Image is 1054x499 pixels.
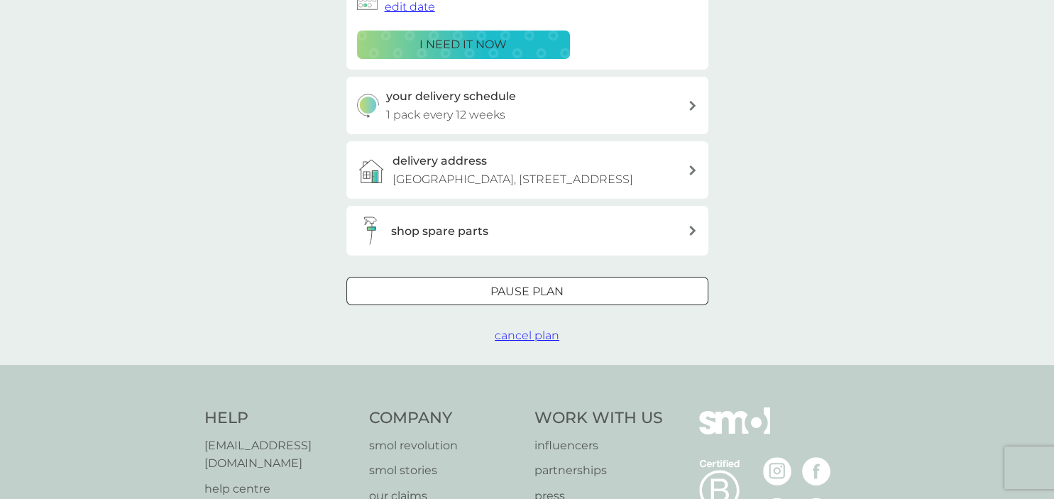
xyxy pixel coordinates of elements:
[495,327,559,345] button: cancel plan
[369,437,520,455] a: smol revolution
[386,106,505,124] p: 1 pack every 12 weeks
[346,206,708,256] button: shop spare parts
[386,87,516,106] h3: your delivery schedule
[534,407,663,429] h4: Work With Us
[204,437,356,473] a: [EMAIL_ADDRESS][DOMAIN_NAME]
[392,152,487,170] h3: delivery address
[763,457,791,486] img: visit the smol Instagram page
[419,35,507,54] p: i need it now
[392,170,633,189] p: [GEOGRAPHIC_DATA], [STREET_ADDRESS]
[357,31,570,59] button: i need it now
[534,437,663,455] a: influencers
[495,329,559,342] span: cancel plan
[490,283,564,301] p: Pause plan
[204,480,356,498] a: help centre
[534,461,663,480] a: partnerships
[369,407,520,429] h4: Company
[346,77,708,134] button: your delivery schedule1 pack every 12 weeks
[204,407,356,429] h4: Help
[802,457,830,486] img: visit the smol Facebook page
[369,461,520,480] a: smol stories
[346,277,708,305] button: Pause plan
[391,222,488,241] h3: shop spare parts
[346,141,708,199] a: delivery address[GEOGRAPHIC_DATA], [STREET_ADDRESS]
[699,407,770,456] img: smol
